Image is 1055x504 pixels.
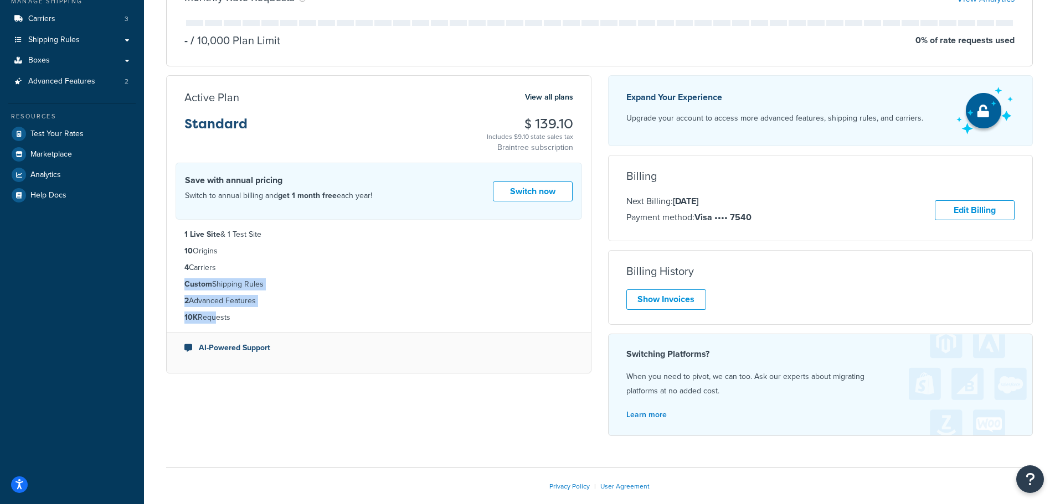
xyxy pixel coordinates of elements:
[626,265,694,277] h3: Billing History
[549,481,590,491] a: Privacy Policy
[626,409,667,420] a: Learn more
[8,165,136,185] a: Analytics
[8,112,136,121] div: Resources
[184,117,248,140] h3: Standard
[8,9,136,29] li: Carriers
[626,170,657,182] h3: Billing
[30,170,61,180] span: Analytics
[184,245,193,257] strong: 10
[184,228,220,240] strong: 1 Live Site
[487,142,573,153] p: Braintree subscription
[8,185,136,205] a: Help Docs
[525,90,573,105] a: View all plans
[125,77,128,86] span: 2
[184,278,573,290] li: Shipping Rules
[188,33,280,48] p: 10,000 Plan Limit
[8,124,136,144] a: Test Your Rates
[626,90,923,105] p: Expand Your Experience
[487,117,573,131] h3: $ 139.10
[673,195,698,207] strong: [DATE]
[8,50,136,71] a: Boxes
[28,14,55,24] span: Carriers
[184,245,573,257] li: Origins
[185,189,372,203] p: Switch to annual billing and each year!
[185,174,372,187] h4: Save with annual pricing
[191,32,194,49] span: /
[626,289,706,310] a: Show Invoices
[8,9,136,29] a: Carriers 3
[278,190,337,201] strong: get 1 month free
[184,278,212,290] strong: Custom
[184,262,573,274] li: Carriers
[184,91,239,103] h3: Active Plan
[28,35,80,45] span: Shipping Rules
[626,194,752,209] p: Next Billing:
[626,347,1015,361] h4: Switching Platforms?
[935,200,1015,221] a: Edit Billing
[30,129,84,139] span: Test Your Rates
[30,150,72,159] span: Marketplace
[694,211,752,224] strong: Visa •••• 7540
[184,33,188,48] p: -
[8,30,136,50] a: Shipping Rules
[184,311,573,324] li: Requests
[8,144,136,164] a: Marketplace
[1016,465,1044,493] button: Open Resource Center
[30,191,66,200] span: Help Docs
[915,33,1015,48] p: 0 % of rate requests used
[184,295,573,307] li: Advanced Features
[125,14,128,24] span: 3
[626,370,1015,398] p: When you need to pivot, we can too. Ask our experts about migrating platforms at no added cost.
[28,77,95,86] span: Advanced Features
[608,75,1033,146] a: Expand Your Experience Upgrade your account to access more advanced features, shipping rules, and...
[184,311,198,323] strong: 10K
[493,181,573,202] a: Switch now
[184,342,573,354] li: AI-Powered Support
[184,262,189,273] strong: 4
[600,481,650,491] a: User Agreement
[626,210,752,225] p: Payment method:
[184,295,189,306] strong: 2
[8,71,136,92] li: Advanced Features
[184,228,573,241] li: & 1 Test Site
[487,131,573,142] div: Includes $9.10 state sales tax
[594,481,596,491] span: |
[626,111,923,126] p: Upgrade your account to access more advanced features, shipping rules, and carriers.
[28,56,50,65] span: Boxes
[8,71,136,92] a: Advanced Features 2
